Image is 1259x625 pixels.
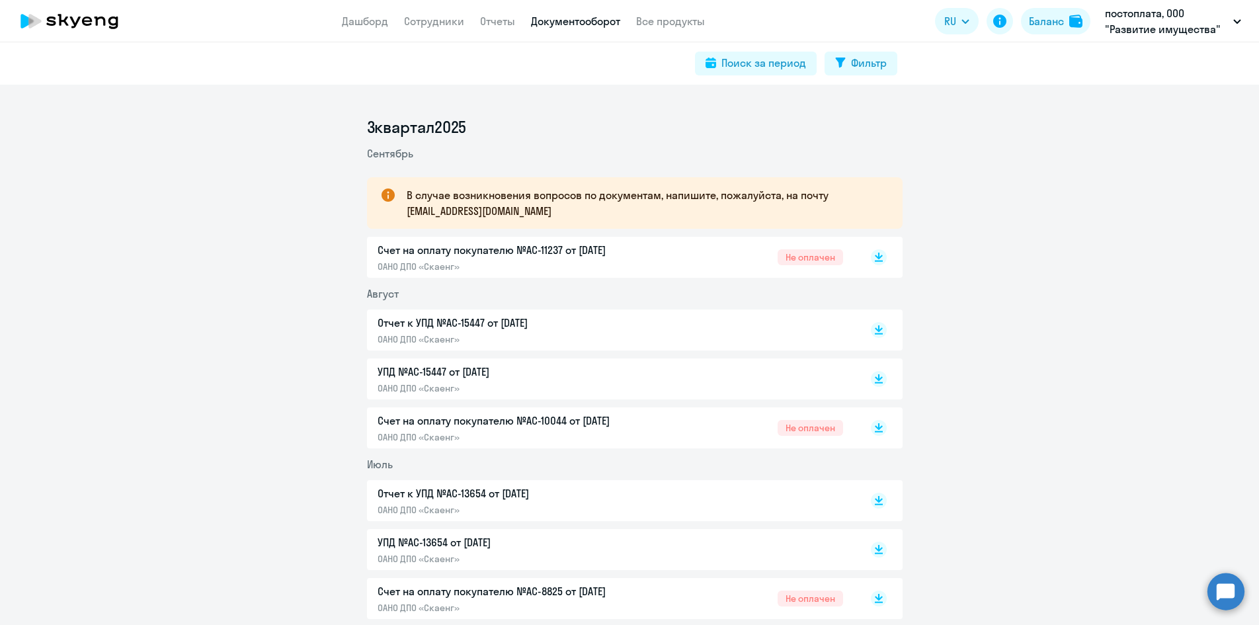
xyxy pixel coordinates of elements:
[825,52,897,75] button: Фильтр
[378,413,655,429] p: Счет на оплату покупателю №AC-10044 от [DATE]
[636,15,705,28] a: Все продукты
[367,147,413,160] span: Сентябрь
[531,15,620,28] a: Документооборот
[378,333,655,345] p: ОАНО ДПО «Скаенг»
[1069,15,1082,28] img: balance
[935,8,979,34] button: RU
[378,364,655,380] p: УПД №AC-15447 от [DATE]
[342,15,388,28] a: Дашборд
[480,15,515,28] a: Отчеты
[778,249,843,265] span: Не оплачен
[721,55,806,71] div: Поиск за период
[367,458,393,471] span: Июль
[378,583,843,614] a: Счет на оплату покупателю №AC-8825 от [DATE]ОАНО ДПО «Скаенг»Не оплачен
[367,116,903,138] li: 3 квартал 2025
[378,364,843,394] a: УПД №AC-15447 от [DATE]ОАНО ДПО «Скаенг»
[378,242,843,272] a: Счет на оплату покупателю №AC-11237 от [DATE]ОАНО ДПО «Скаенг»Не оплачен
[378,553,655,565] p: ОАНО ДПО «Скаенг»
[407,187,879,219] p: В случае возникновения вопросов по документам, напишите, пожалуйста, на почту [EMAIL_ADDRESS][DOM...
[404,15,464,28] a: Сотрудники
[378,485,843,516] a: Отчет к УПД №AC-13654 от [DATE]ОАНО ДПО «Скаенг»
[378,583,655,599] p: Счет на оплату покупателю №AC-8825 от [DATE]
[378,382,655,394] p: ОАНО ДПО «Скаенг»
[378,315,655,331] p: Отчет к УПД №AC-15447 от [DATE]
[778,420,843,436] span: Не оплачен
[1021,8,1090,34] button: Балансbalance
[1098,5,1248,37] button: постоплата, ООО "Развитие имущества" (РУСВАТА)
[1105,5,1228,37] p: постоплата, ООО "Развитие имущества" (РУСВАТА)
[378,534,655,550] p: УПД №AC-13654 от [DATE]
[851,55,887,71] div: Фильтр
[378,242,655,258] p: Счет на оплату покупателю №AC-11237 от [DATE]
[378,485,655,501] p: Отчет к УПД №AC-13654 от [DATE]
[378,413,843,443] a: Счет на оплату покупателю №AC-10044 от [DATE]ОАНО ДПО «Скаенг»Не оплачен
[778,591,843,606] span: Не оплачен
[378,504,655,516] p: ОАНО ДПО «Скаенг»
[378,315,843,345] a: Отчет к УПД №AC-15447 от [DATE]ОАНО ДПО «Скаенг»
[378,261,655,272] p: ОАНО ДПО «Скаенг»
[378,534,843,565] a: УПД №AC-13654 от [DATE]ОАНО ДПО «Скаенг»
[695,52,817,75] button: Поиск за период
[378,602,655,614] p: ОАНО ДПО «Скаенг»
[1029,13,1064,29] div: Баланс
[944,13,956,29] span: RU
[378,431,655,443] p: ОАНО ДПО «Скаенг»
[367,287,399,300] span: Август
